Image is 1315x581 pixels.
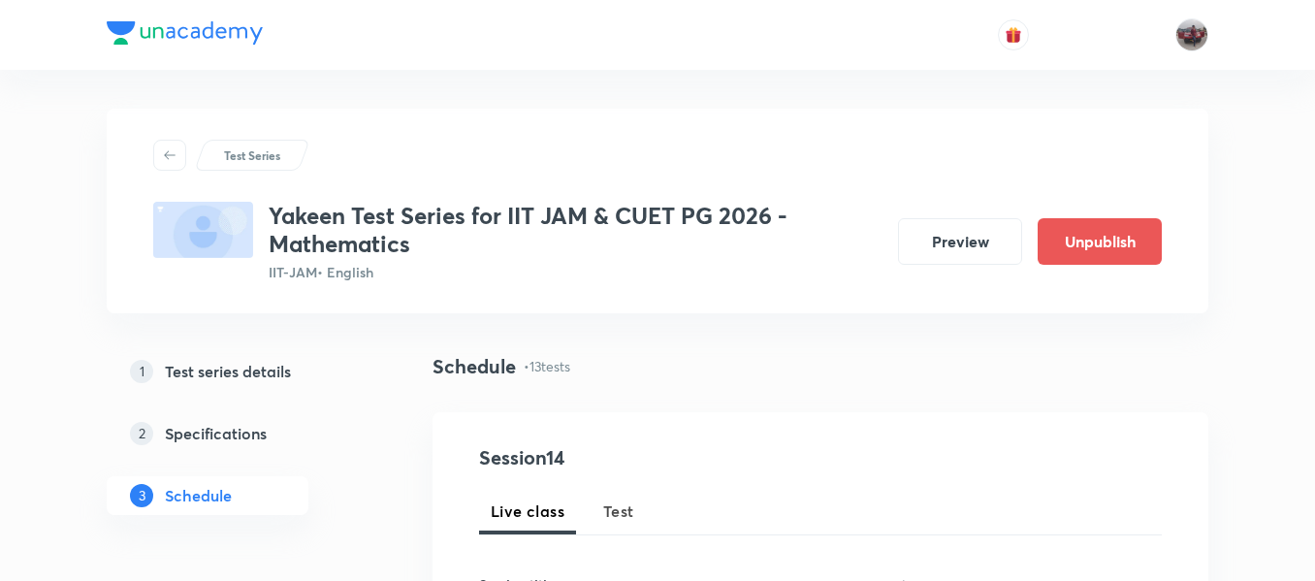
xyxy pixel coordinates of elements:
[433,352,516,381] h4: Schedule
[153,202,253,258] img: fallback-thumbnail.png
[603,500,634,523] span: Test
[1038,218,1162,265] button: Unpublish
[1175,18,1208,51] img: amirhussain Hussain
[165,484,232,507] h5: Schedule
[130,484,153,507] p: 3
[269,202,882,258] h3: Yakeen Test Series for IIT JAM & CUET PG 2026 - Mathematics
[107,21,263,49] a: Company Logo
[107,21,263,45] img: Company Logo
[107,414,370,453] a: 2Specifications
[269,262,882,282] p: IIT-JAM • English
[224,146,280,164] p: Test Series
[165,360,291,383] h5: Test series details
[491,500,564,523] span: Live class
[130,422,153,445] p: 2
[130,360,153,383] p: 1
[524,356,570,376] p: • 13 tests
[898,218,1022,265] button: Preview
[998,19,1029,50] button: avatar
[165,422,267,445] h5: Specifications
[107,352,370,391] a: 1Test series details
[479,443,833,472] h4: Session 14
[1005,26,1022,44] img: avatar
